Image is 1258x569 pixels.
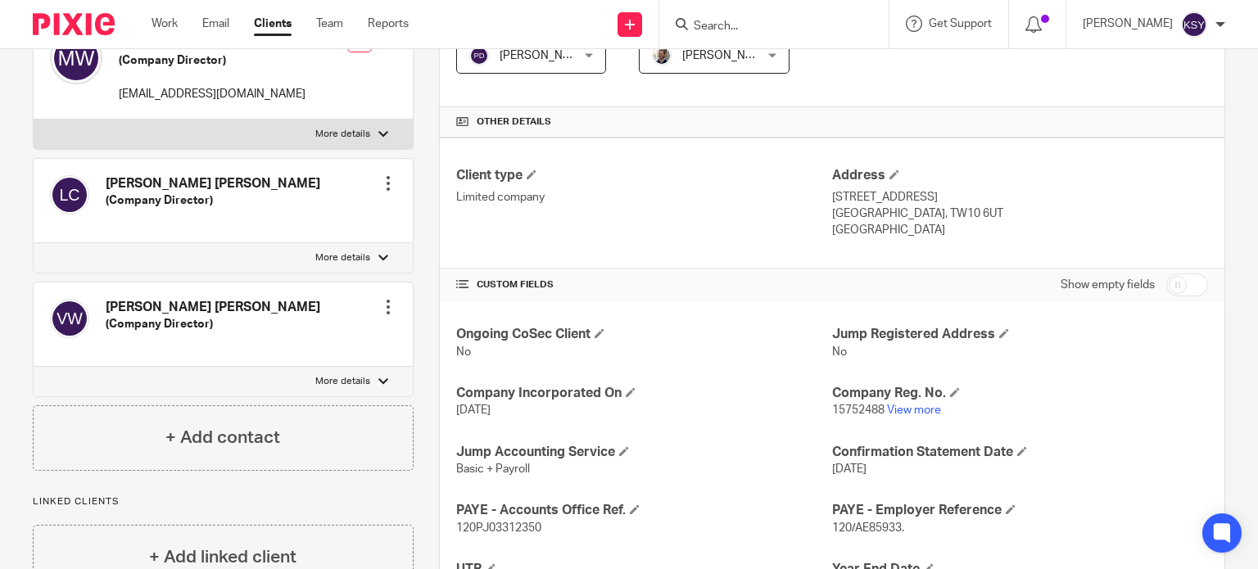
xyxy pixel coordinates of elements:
[50,175,89,215] img: svg%3E
[929,18,992,29] span: Get Support
[500,50,590,61] span: [PERSON_NAME]
[469,46,489,65] img: svg%3E
[456,385,832,402] h4: Company Incorporated On
[315,128,370,141] p: More details
[832,444,1208,461] h4: Confirmation Statement Date
[832,205,1208,222] p: [GEOGRAPHIC_DATA], TW10 6UT
[456,326,832,343] h4: Ongoing CoSec Client
[165,425,280,450] h4: + Add contact
[106,192,320,209] h5: (Company Director)
[315,375,370,388] p: More details
[456,404,491,416] span: [DATE]
[456,444,832,461] h4: Jump Accounting Service
[119,52,305,69] h5: (Company Director)
[652,46,672,65] img: Matt%20Circle.png
[832,385,1208,402] h4: Company Reg. No.
[106,299,320,316] h4: [PERSON_NAME] [PERSON_NAME]
[152,16,178,32] a: Work
[456,346,471,358] span: No
[316,16,343,32] a: Team
[50,32,102,84] img: svg%3E
[1181,11,1207,38] img: svg%3E
[456,167,832,184] h4: Client type
[106,175,320,192] h4: [PERSON_NAME] [PERSON_NAME]
[456,278,832,291] h4: CUSTOM FIELDS
[1061,277,1155,293] label: Show empty fields
[456,522,541,534] span: 120PJ03312350
[832,522,904,534] span: 120/AE85933.
[692,20,839,34] input: Search
[456,189,832,205] p: Limited company
[33,13,115,35] img: Pixie
[832,404,885,416] span: 15752488
[477,115,551,129] span: Other details
[832,326,1208,343] h4: Jump Registered Address
[832,189,1208,205] p: [STREET_ADDRESS]
[456,502,832,519] h4: PAYE - Accounts Office Ref.
[456,463,530,475] span: Basic + Payroll
[50,299,89,338] img: svg%3E
[832,222,1208,238] p: [GEOGRAPHIC_DATA]
[106,316,320,332] h5: (Company Director)
[1083,16,1173,32] p: [PERSON_NAME]
[368,16,409,32] a: Reports
[119,86,305,102] p: [EMAIL_ADDRESS][DOMAIN_NAME]
[832,346,847,358] span: No
[832,502,1208,519] h4: PAYE - Employer Reference
[682,50,772,61] span: [PERSON_NAME]
[315,251,370,264] p: More details
[832,463,867,475] span: [DATE]
[887,404,941,416] a: View more
[33,495,414,508] p: Linked clients
[832,167,1208,184] h4: Address
[254,16,292,32] a: Clients
[202,16,229,32] a: Email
